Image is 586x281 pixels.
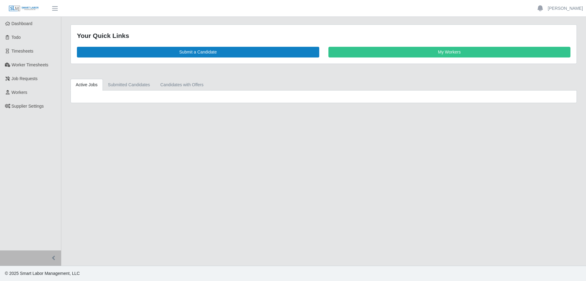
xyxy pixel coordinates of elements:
div: Your Quick Links [77,31,570,41]
a: Active Jobs [71,79,103,91]
img: SLM Logo [9,5,39,12]
a: Candidates with Offers [155,79,208,91]
span: Dashboard [12,21,33,26]
span: Todo [12,35,21,40]
span: Supplier Settings [12,104,44,109]
span: Timesheets [12,49,34,54]
span: Worker Timesheets [12,62,48,67]
a: Submitted Candidates [103,79,155,91]
a: My Workers [328,47,571,57]
span: Job Requests [12,76,38,81]
span: Workers [12,90,27,95]
span: © 2025 Smart Labor Management, LLC [5,271,80,276]
a: Submit a Candidate [77,47,319,57]
a: [PERSON_NAME] [548,5,583,12]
